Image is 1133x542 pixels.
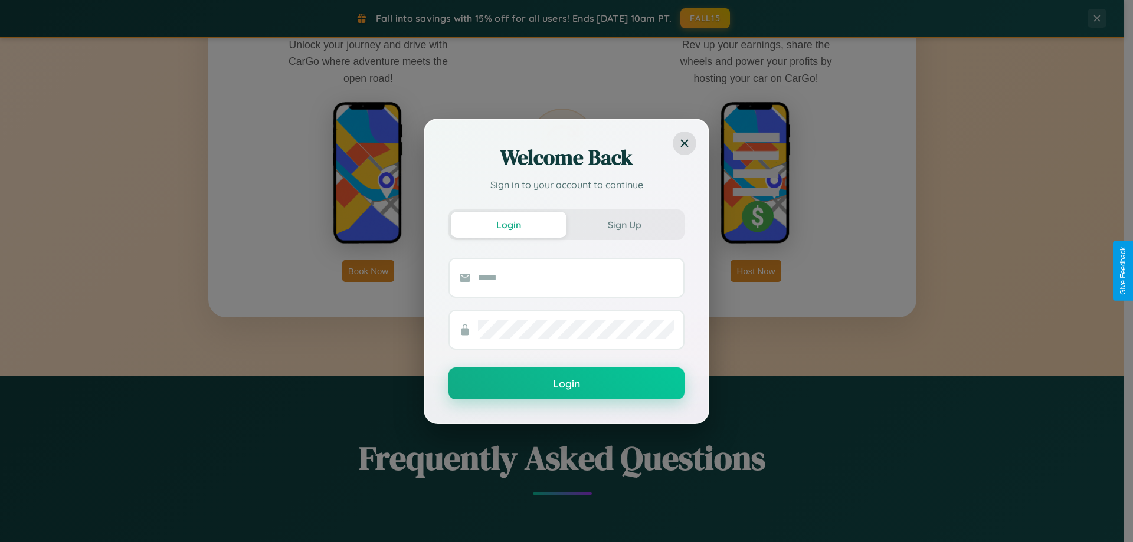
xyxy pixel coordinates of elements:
[1119,247,1127,295] div: Give Feedback
[451,212,566,238] button: Login
[448,367,685,399] button: Login
[448,143,685,172] h2: Welcome Back
[566,212,682,238] button: Sign Up
[448,178,685,192] p: Sign in to your account to continue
